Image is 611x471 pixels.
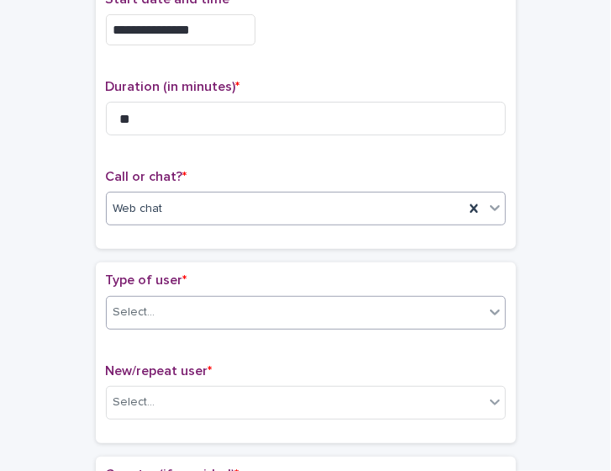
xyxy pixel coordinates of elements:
div: Select... [113,304,155,321]
span: Type of user [106,273,187,287]
div: Select... [113,394,155,411]
span: Web chat [113,200,163,218]
span: Duration (in minutes) [106,80,240,93]
span: New/repeat user [106,364,213,378]
span: Call or chat? [106,170,187,183]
